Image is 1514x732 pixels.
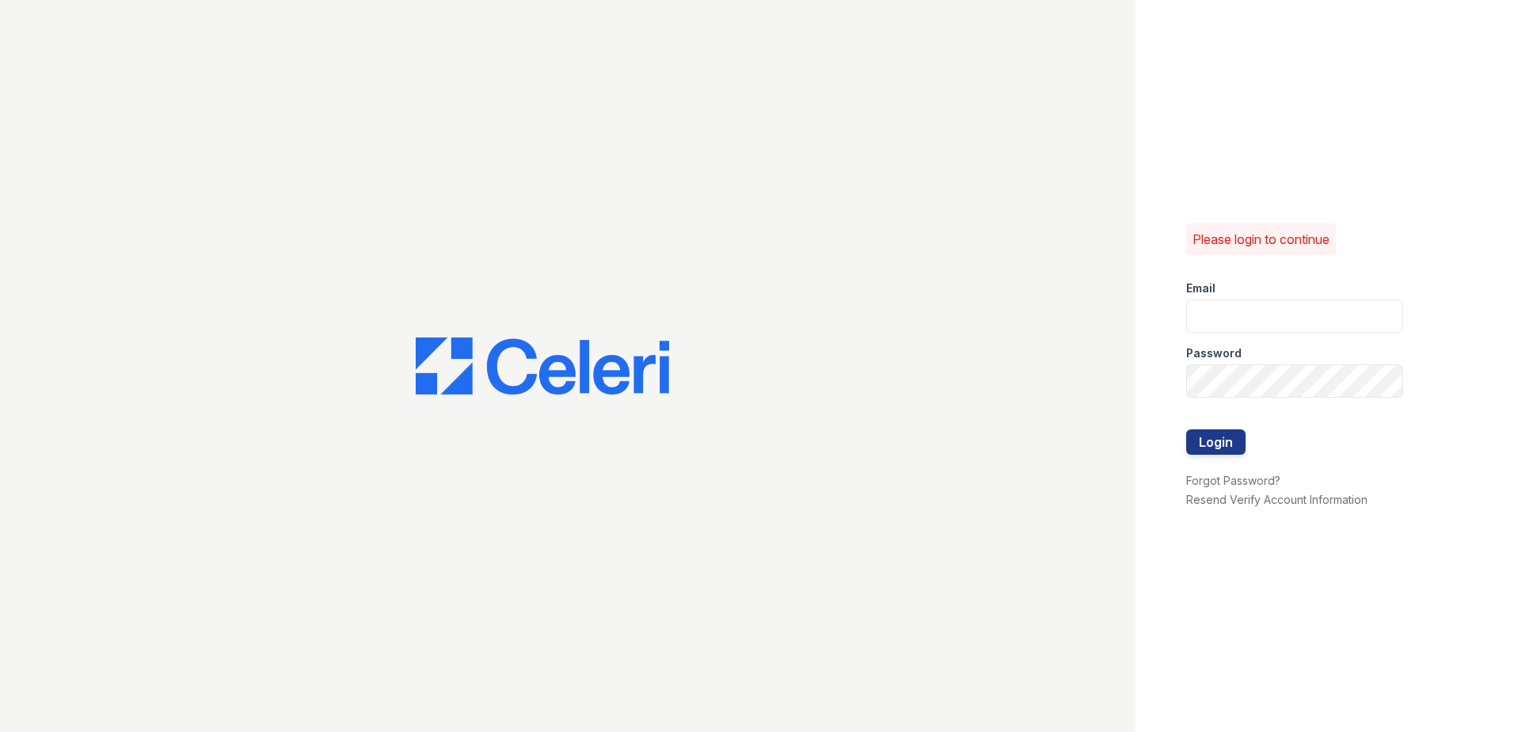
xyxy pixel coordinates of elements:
p: Please login to continue [1193,230,1330,249]
img: CE_Logo_Blue-a8612792a0a2168367f1c8372b55b34899dd931a85d93a1a3d3e32e68fde9ad4.png [416,337,669,395]
label: Email [1186,280,1215,296]
a: Forgot Password? [1186,474,1280,487]
a: Resend Verify Account Information [1186,493,1368,506]
button: Login [1186,429,1246,455]
label: Password [1186,345,1242,361]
